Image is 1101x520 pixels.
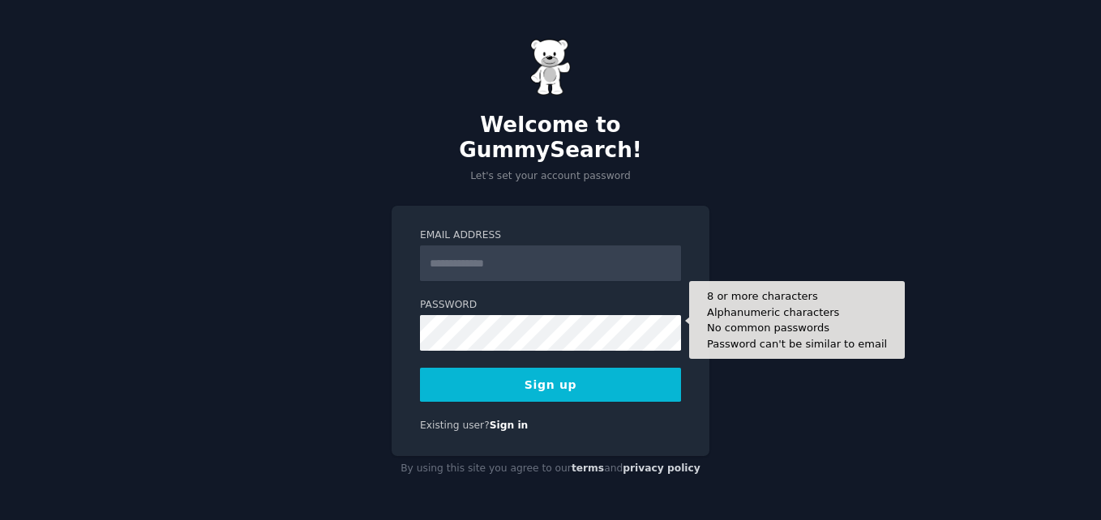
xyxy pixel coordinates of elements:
a: privacy policy [623,462,700,474]
span: Existing user? [420,420,490,431]
a: terms [572,462,604,474]
img: Gummy Bear [530,39,571,96]
p: Let's set your account password [392,169,709,184]
div: By using this site you agree to our and [392,456,709,482]
label: Email Address [420,228,681,243]
a: Sign in [490,420,529,431]
label: Password [420,298,681,313]
h2: Welcome to GummySearch! [392,113,709,164]
button: Sign up [420,368,681,402]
